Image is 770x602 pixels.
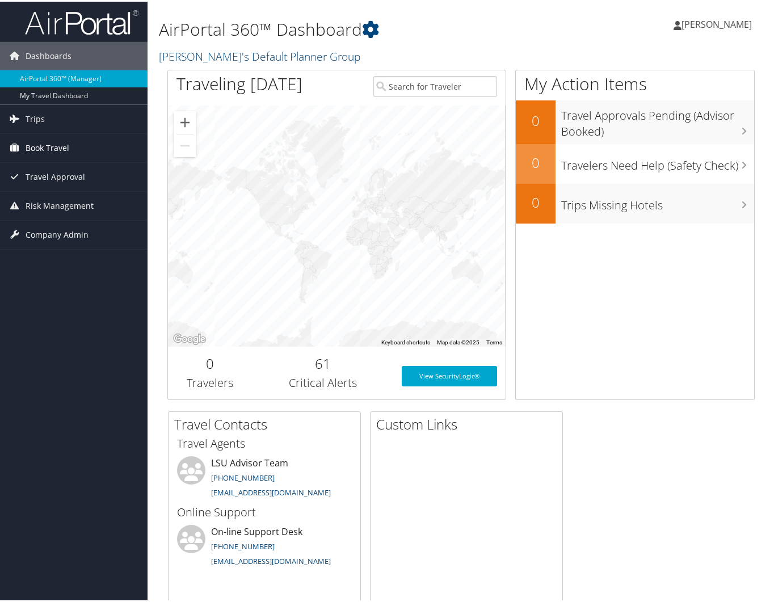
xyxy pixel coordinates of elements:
h2: 61 [261,352,385,372]
a: [PHONE_NUMBER] [211,471,275,481]
span: Risk Management [26,190,94,218]
h3: Travelers Need Help (Safety Check) [561,150,755,172]
h1: My Action Items [516,70,755,94]
button: Zoom in [174,110,196,132]
a: 0Travelers Need Help (Safety Check) [516,142,755,182]
button: Zoom out [174,133,196,155]
input: Search for Traveler [373,74,497,95]
h1: AirPortal 360™ Dashboard [159,16,562,40]
a: [EMAIL_ADDRESS][DOMAIN_NAME] [211,554,331,565]
a: Terms (opens in new tab) [486,338,502,344]
h2: Travel Contacts [174,413,360,432]
h2: Custom Links [376,413,562,432]
a: 0Trips Missing Hotels [516,182,755,222]
img: Google [171,330,208,345]
span: Book Travel [26,132,69,161]
h3: Trips Missing Hotels [561,190,755,212]
h2: 0 [516,110,556,129]
a: [PERSON_NAME]'s Default Planner Group [159,47,363,62]
li: LSU Advisor Team [171,454,357,501]
a: View SecurityLogic® [402,364,497,385]
span: [PERSON_NAME] [681,16,752,29]
h3: Travel Agents [177,434,352,450]
h3: Travel Approvals Pending (Advisor Booked) [561,100,755,138]
a: [PERSON_NAME] [674,6,763,40]
h2: 0 [516,191,556,211]
h2: 0 [176,352,244,372]
img: airportal-logo.png [25,7,138,34]
a: [EMAIL_ADDRESS][DOMAIN_NAME] [211,486,331,496]
h3: Online Support [177,503,352,519]
li: On-line Support Desk [171,523,357,570]
span: Dashboards [26,40,71,69]
span: Trips [26,103,45,132]
h3: Critical Alerts [261,373,385,389]
a: Open this area in Google Maps (opens a new window) [171,330,208,345]
a: [PHONE_NUMBER] [211,540,275,550]
span: Map data ©2025 [437,338,479,344]
span: Travel Approval [26,161,85,190]
a: 0Travel Approvals Pending (Advisor Booked) [516,99,755,142]
button: Keyboard shortcuts [381,337,430,345]
h1: Traveling [DATE] [176,70,302,94]
h2: 0 [516,151,556,171]
h3: Travelers [176,373,244,389]
span: Company Admin [26,219,89,247]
